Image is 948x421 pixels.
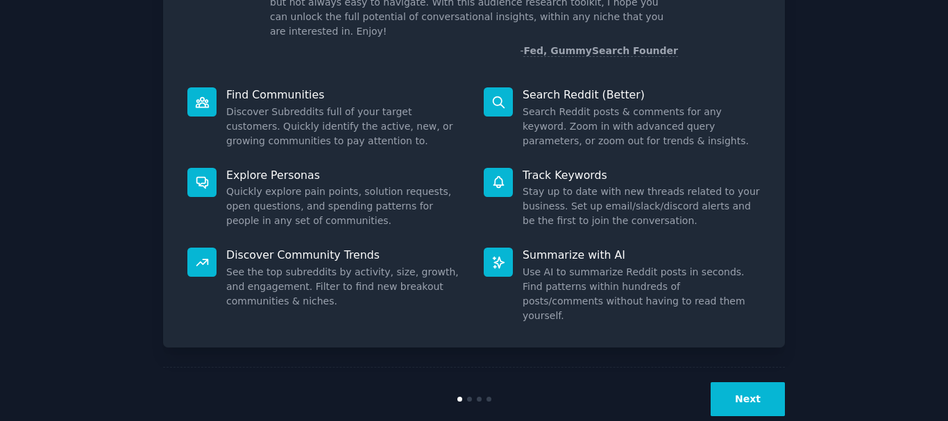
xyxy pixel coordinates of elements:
[226,87,464,102] p: Find Communities
[226,105,464,148] dd: Discover Subreddits full of your target customers. Quickly identify the active, new, or growing c...
[226,265,464,309] dd: See the top subreddits by activity, size, growth, and engagement. Filter to find new breakout com...
[523,265,761,323] dd: Use AI to summarize Reddit posts in seconds. Find patterns within hundreds of posts/comments with...
[523,248,761,262] p: Summarize with AI
[523,105,761,148] dd: Search Reddit posts & comments for any keyword. Zoom in with advanced query parameters, or zoom o...
[523,45,678,57] a: Fed, GummySearch Founder
[226,168,464,182] p: Explore Personas
[523,168,761,182] p: Track Keywords
[226,184,464,228] dd: Quickly explore pain points, solution requests, open questions, and spending patterns for people ...
[711,382,785,416] button: Next
[520,44,678,58] div: -
[523,87,761,102] p: Search Reddit (Better)
[523,184,761,228] dd: Stay up to date with new threads related to your business. Set up email/slack/discord alerts and ...
[226,248,464,262] p: Discover Community Trends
